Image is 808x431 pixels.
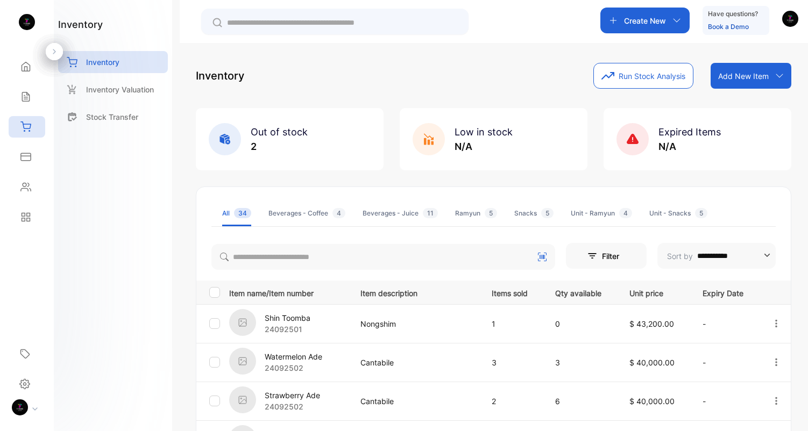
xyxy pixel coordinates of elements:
div: Unit - Snacks [649,209,707,218]
p: - [703,318,749,329]
img: item [229,348,256,375]
p: Expiry Date [703,285,749,299]
p: Stock Transfer [86,111,138,123]
span: Expired Items [658,126,721,138]
span: Low in stock [455,126,513,138]
p: - [703,357,749,368]
span: 5 [695,208,707,218]
p: 24092501 [265,324,310,335]
p: Qty available [555,285,607,299]
p: Cantabile [360,357,470,368]
button: Run Stock Analysis [593,63,693,89]
p: Item name/Item number [229,285,347,299]
p: Items sold [492,285,533,299]
p: 6 [555,396,607,407]
p: Create New [624,15,666,26]
div: Snacks [514,209,554,218]
p: 24092502 [265,362,322,373]
div: Unit - Ramyun [571,209,632,218]
div: All [222,209,251,218]
a: Inventory [58,51,168,73]
p: Have questions? [708,9,758,19]
p: Strawberry Ade [265,390,320,401]
img: item [229,386,256,413]
a: Stock Transfer [58,106,168,128]
p: 1 [492,318,533,329]
p: 0 [555,318,607,329]
p: N/A [455,139,513,154]
button: avatar [782,8,798,33]
p: Watermelon Ade [265,351,322,362]
p: 24092502 [265,401,320,412]
a: Book a Demo [708,23,749,31]
span: 5 [485,208,497,218]
p: Inventory [196,68,244,84]
span: 4 [619,208,632,218]
button: Sort by [657,243,776,269]
img: logo [19,14,35,30]
span: $ 43,200.00 [629,319,674,328]
p: 2 [251,139,308,154]
p: - [703,396,749,407]
p: 3 [492,357,533,368]
img: item [229,309,256,336]
span: Out of stock [251,126,308,138]
p: 2 [492,396,533,407]
p: Inventory Valuation [86,84,154,95]
span: $ 40,000.00 [629,358,675,367]
img: avatar [782,11,798,27]
span: 5 [541,208,554,218]
iframe: LiveChat chat widget [763,386,808,431]
span: 4 [332,208,345,218]
p: 3 [555,357,607,368]
div: Beverages - Coffee [268,209,345,218]
p: Shin Toomba [265,312,310,324]
div: Ramyun [455,209,497,218]
button: Create New [600,8,690,33]
a: Inventory Valuation [58,78,168,100]
p: Nongshim [360,318,470,329]
p: Cantabile [360,396,470,407]
span: $ 40,000.00 [629,397,675,406]
p: Unit price [629,285,681,299]
p: Sort by [667,250,693,262]
p: Add New Item [718,70,769,82]
img: profile [12,399,28,415]
span: 34 [234,208,251,218]
span: 11 [423,208,438,218]
div: Beverages - Juice [363,209,438,218]
p: Inventory [86,56,119,68]
h1: inventory [58,17,103,32]
p: N/A [658,139,721,154]
p: Item description [360,285,470,299]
